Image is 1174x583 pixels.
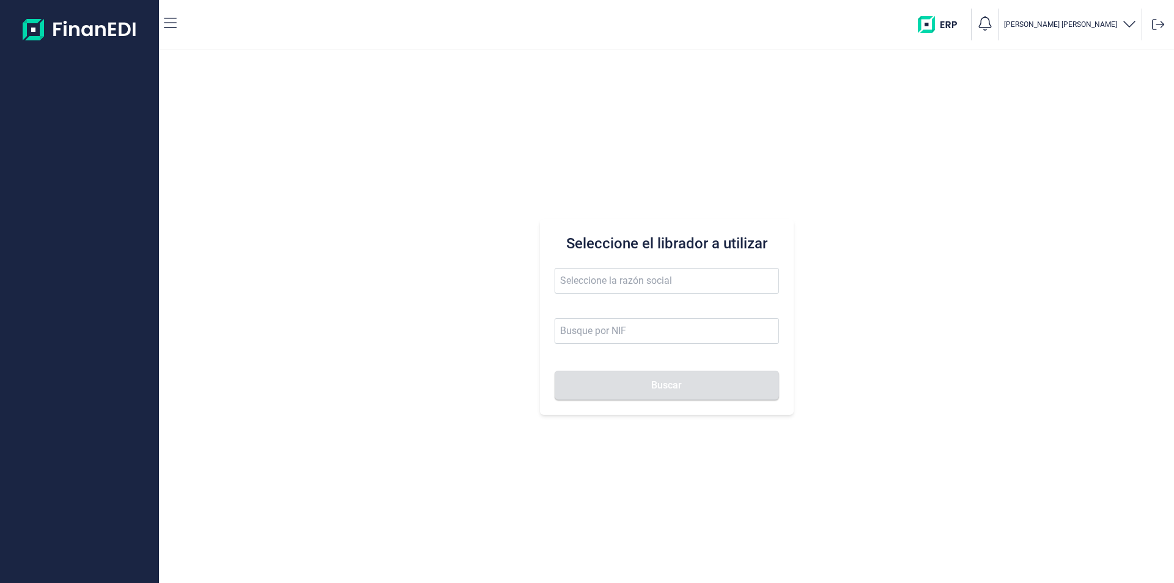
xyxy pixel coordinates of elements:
[651,381,682,390] span: Buscar
[1004,16,1137,34] button: [PERSON_NAME] [PERSON_NAME]
[555,371,779,400] button: Buscar
[555,234,779,253] h3: Seleccione el librador a utilizar
[1004,20,1117,29] p: [PERSON_NAME] [PERSON_NAME]
[918,16,966,33] img: erp
[555,318,779,344] input: Busque por NIF
[23,10,137,49] img: Logo de aplicación
[555,268,779,294] input: Seleccione la razón social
